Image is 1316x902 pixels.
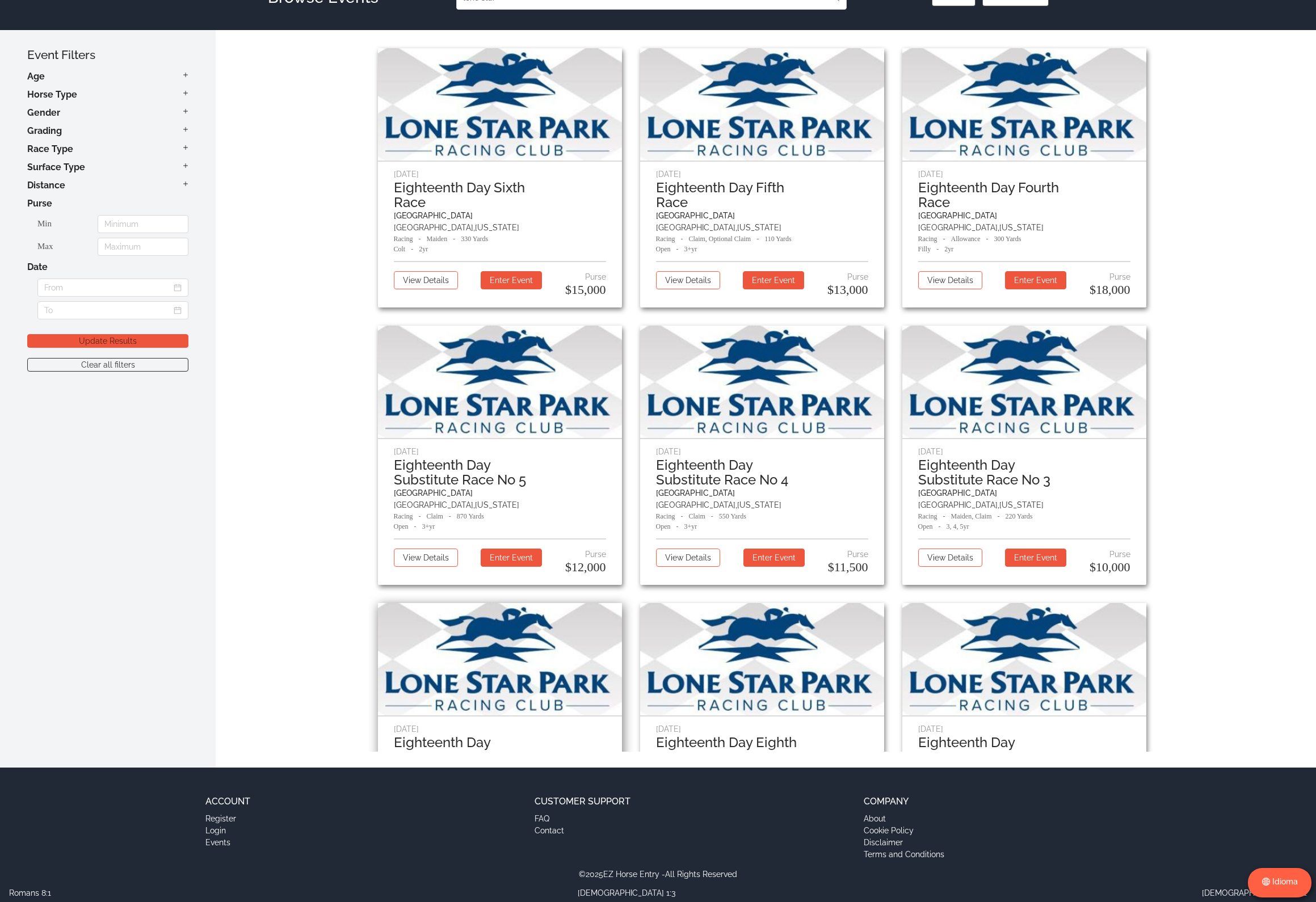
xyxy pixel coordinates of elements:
[918,458,1067,487] p: Eighteenth Day Substitute Race No 3
[535,813,781,825] li: FAQ
[457,512,484,520] span: 870 Yards
[711,512,713,520] span: -
[689,235,751,243] span: Claim, Optional Claim
[394,168,606,180] p: [DATE]
[918,210,1130,222] p: [GEOGRAPHIC_DATA]
[918,222,1130,234] p: [GEOGRAPHIC_DATA] , [US_STATE]
[1090,271,1130,283] p: Purse
[98,215,188,233] input: Minimum
[743,549,805,567] button: Enter Event
[828,560,868,574] p: $ 11,500
[394,180,543,210] p: Eighteenth Day Sixth Race
[205,837,452,849] a: Events
[681,235,683,243] span: -
[918,487,1130,499] p: [GEOGRAPHIC_DATA]
[565,283,606,297] p: $ 15,000
[27,70,188,83] h4: Age
[943,512,945,520] span: -
[183,179,188,187] i: icon: plus
[951,235,981,243] span: Allowance
[676,522,679,530] span: -
[1090,560,1130,574] p: $ 10,000
[183,142,188,150] i: icon: plus
[656,168,868,180] p: [DATE]
[827,271,868,283] p: Purse
[689,512,705,520] span: Claim
[864,813,1111,825] li: About
[1262,878,1270,886] i: icon: global
[743,271,804,289] button: Enter Event
[183,88,188,96] i: icon: plus
[656,245,671,253] span: Open
[427,512,443,520] span: Claim
[37,301,188,319] input: To
[998,512,1000,520] span: -
[419,235,421,243] span: -
[394,458,543,487] p: Eighteenth Day Substitute Race No 5
[656,271,720,298] a: View Details
[756,235,759,243] span: -
[27,358,188,372] button: Clear all filters
[481,549,542,567] button: Enter Event
[394,210,606,222] p: [GEOGRAPHIC_DATA]
[944,245,953,253] span: 2 yr
[764,235,792,243] span: 110 Yards
[578,887,675,899] span: [DEMOGRAPHIC_DATA] 1:3
[27,88,188,102] h4: Horse Type
[656,512,675,520] span: Racing
[183,161,188,168] i: icon: plus
[565,560,606,574] p: $ 12,000
[394,235,413,243] span: Racing
[1005,549,1066,567] button: Enter Event
[411,245,413,253] span: -
[394,245,406,253] span: Colt
[936,245,939,253] span: -
[719,512,746,520] span: 550 Yards
[37,279,188,297] input: From
[864,849,1111,861] li: Terms and Conditions
[394,446,606,458] p: [DATE]
[98,238,188,256] input: Maximum
[205,825,452,837] a: Login
[414,522,417,530] span: -
[656,549,720,567] button: View Details
[684,245,697,253] span: 3+ yr
[656,723,868,735] p: [DATE]
[1005,271,1066,289] button: Enter Event
[656,522,671,530] span: Open
[183,124,188,132] i: icon: plus
[681,512,683,520] span: -
[656,235,675,243] span: Racing
[656,458,805,487] p: Eighteenth Day Substitute Race No 4
[918,245,931,253] span: Filly
[656,180,805,210] p: Eighteenth Day Fifth Race
[918,512,937,520] span: Racing
[1090,549,1130,560] p: Purse
[656,446,868,458] p: [DATE]
[9,887,51,899] span: Romans 8:1
[394,499,606,511] p: [GEOGRAPHIC_DATA] , [US_STATE]
[864,837,1111,849] li: Disclaimer
[394,512,413,520] span: Racing
[918,522,933,530] span: Open
[918,735,1067,765] p: Eighteenth Day Seventh Race
[174,306,182,314] i: icon: calendar
[943,235,945,243] span: -
[394,549,458,576] a: View Details
[27,334,188,348] button: Update Results
[205,795,452,808] h5: Account
[394,271,458,298] a: View Details
[394,735,543,765] p: Eighteenth Day Substitute Race No 1
[918,271,982,289] button: View Details
[422,522,435,530] span: 3+ yr
[994,235,1021,243] span: 300 Yards
[427,235,448,243] span: Maiden
[1202,887,1307,899] span: [DEMOGRAPHIC_DATA] 19:11
[656,499,868,511] p: [GEOGRAPHIC_DATA] , [US_STATE]
[27,106,188,120] h4: Gender
[453,235,455,243] span: -
[684,522,697,530] span: 3+ yr
[183,106,188,114] i: icon: plus
[918,499,1130,511] p: [GEOGRAPHIC_DATA] , [US_STATE]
